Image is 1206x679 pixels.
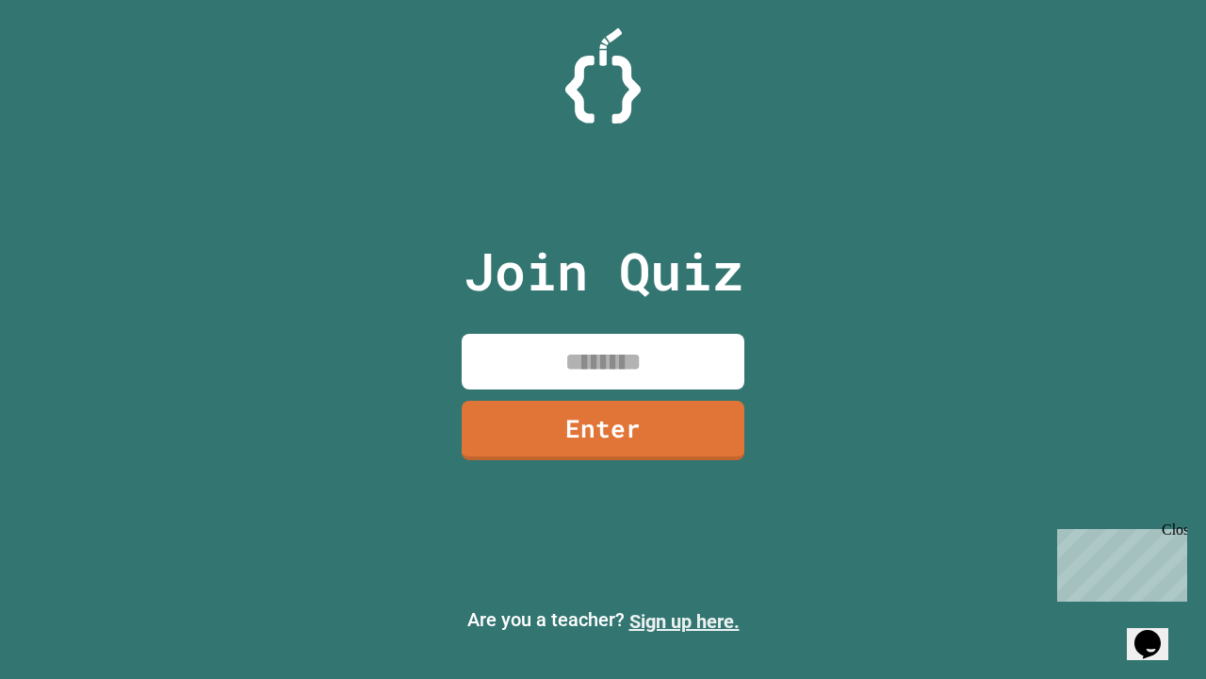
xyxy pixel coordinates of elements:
a: Sign up here. [629,610,740,633]
p: Join Quiz [464,232,743,310]
img: Logo.svg [565,28,641,124]
iframe: chat widget [1050,522,1187,602]
p: Are you a teacher? [15,605,1191,636]
iframe: chat widget [1127,604,1187,660]
div: Chat with us now!Close [8,8,130,120]
a: Enter [462,401,744,460]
